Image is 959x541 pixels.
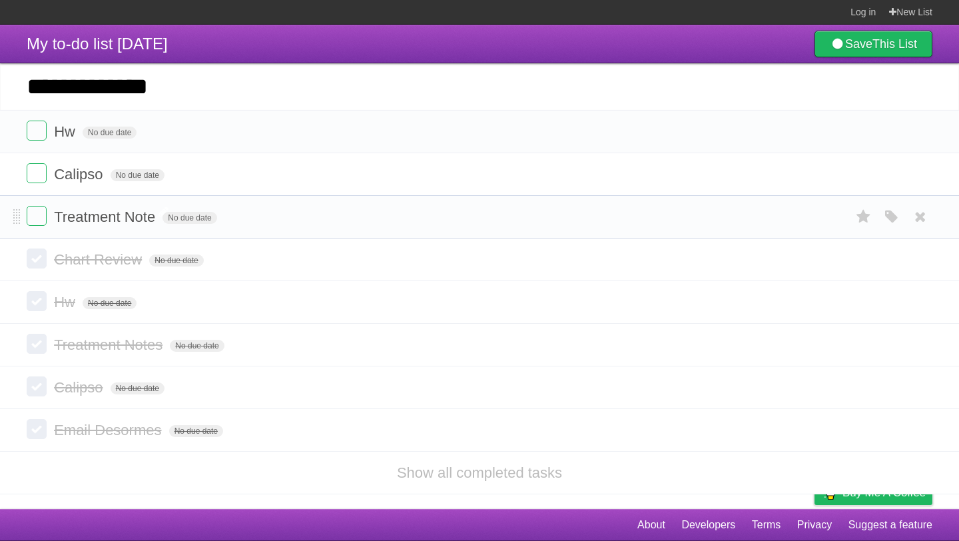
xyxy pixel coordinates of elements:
[27,249,47,269] label: Done
[27,334,47,354] label: Done
[851,206,876,228] label: Star task
[842,481,926,504] span: Buy me a coffee
[27,206,47,226] label: Done
[170,340,224,352] span: No due date
[797,512,832,538] a: Privacy
[681,512,735,538] a: Developers
[27,291,47,311] label: Done
[149,255,203,267] span: No due date
[54,209,159,225] span: Treatment Note
[27,419,47,439] label: Done
[54,379,106,396] span: Calipso
[872,37,917,51] b: This List
[397,464,562,481] a: Show all completed tasks
[54,251,145,268] span: Chart Review
[162,212,216,224] span: No due date
[27,121,47,141] label: Done
[54,336,166,353] span: Treatment Notes
[83,127,137,139] span: No due date
[111,382,164,394] span: No due date
[848,512,932,538] a: Suggest a feature
[54,123,79,140] span: Hw
[54,422,164,438] span: Email Desormes
[83,297,137,309] span: No due date
[27,35,168,53] span: My to-do list [DATE]
[54,166,106,183] span: Calipso
[27,163,47,183] label: Done
[752,512,781,538] a: Terms
[814,31,932,57] a: SaveThis List
[54,294,79,310] span: Hw
[27,376,47,396] label: Done
[637,512,665,538] a: About
[111,169,164,181] span: No due date
[169,425,223,437] span: No due date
